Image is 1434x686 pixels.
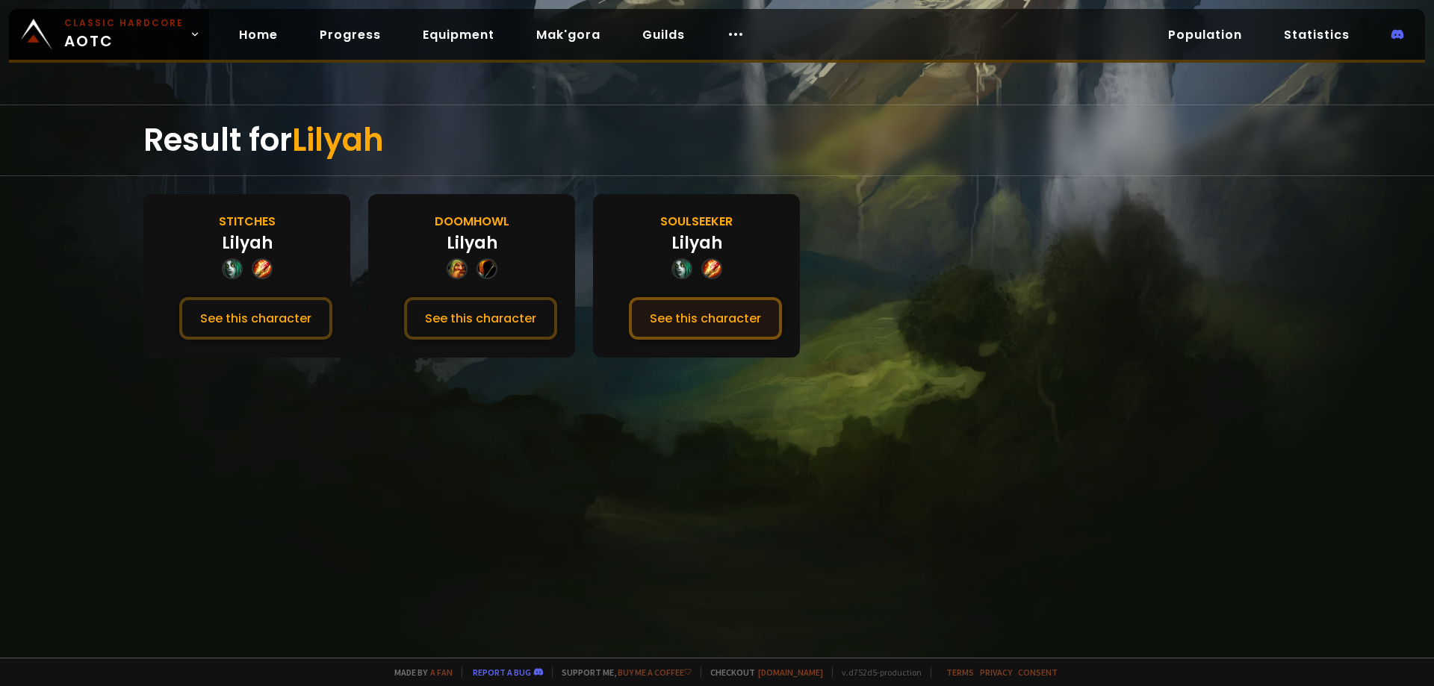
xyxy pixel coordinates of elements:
div: Doomhowl [435,212,509,231]
span: Made by [385,667,453,678]
a: Home [227,19,290,50]
a: Progress [308,19,393,50]
a: Population [1156,19,1254,50]
div: Soulseeker [660,212,733,231]
a: Statistics [1272,19,1362,50]
div: Lilyah [447,231,497,255]
a: Consent [1018,667,1058,678]
div: Result for [143,105,1291,175]
a: Mak'gora [524,19,612,50]
div: Lilyah [222,231,273,255]
button: See this character [404,297,557,340]
small: Classic Hardcore [64,16,184,30]
a: Report a bug [473,667,531,678]
a: [DOMAIN_NAME] [758,667,823,678]
a: Buy me a coffee [618,667,692,678]
div: Lilyah [671,231,722,255]
button: See this character [629,297,782,340]
span: v. d752d5 - production [832,667,922,678]
a: Classic HardcoreAOTC [9,9,209,60]
a: Guilds [630,19,697,50]
a: a fan [430,667,453,678]
span: AOTC [64,16,184,52]
a: Equipment [411,19,506,50]
span: Checkout [701,667,823,678]
a: Privacy [980,667,1012,678]
button: See this character [179,297,332,340]
div: Stitches [219,212,276,231]
span: Lilyah [292,118,384,162]
a: Terms [946,667,974,678]
span: Support me, [552,667,692,678]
